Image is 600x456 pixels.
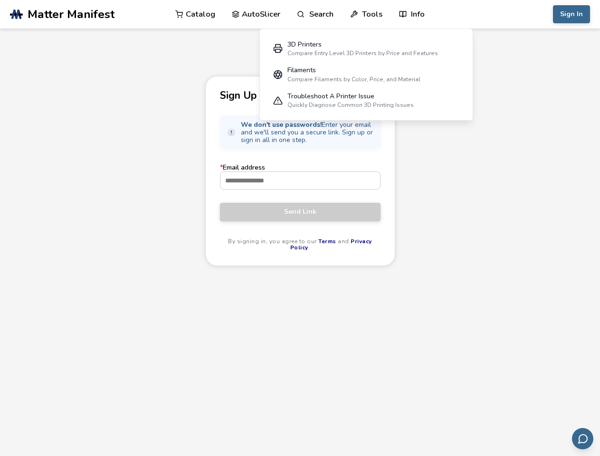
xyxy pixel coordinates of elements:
div: Quickly Diagnose Common 3D Printing Issues [287,102,414,108]
a: Terms [318,237,336,245]
p: By signing in, you agree to our and . [220,238,381,252]
span: Matter Manifest [28,8,114,21]
strong: We don't use passwords! [241,120,322,129]
p: Sign Up or Sign In [220,91,381,101]
button: Send feedback via email [572,428,593,449]
button: Sign In [553,5,590,23]
a: FilamentsCompare Filaments by Color, Price, and Material [267,62,466,88]
button: Send Link [220,203,381,221]
div: Filaments [287,66,420,74]
div: Troubleshoot A Printer Issue [287,93,414,100]
a: Privacy Policy [290,237,372,252]
a: Troubleshoot A Printer IssueQuickly Diagnose Common 3D Printing Issues [267,87,466,114]
div: 3D Printers [287,41,438,48]
input: *Email address [220,172,380,189]
label: Email address [220,164,381,190]
span: Send Link [227,208,373,216]
div: Compare Filaments by Color, Price, and Material [287,76,420,83]
div: Compare Entry Level 3D Printers by Price and Features [287,50,438,57]
a: 3D PrintersCompare Entry Level 3D Printers by Price and Features [267,36,466,62]
span: Enter your email and we'll send you a secure link. Sign up or sign in all in one step. [241,121,374,144]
